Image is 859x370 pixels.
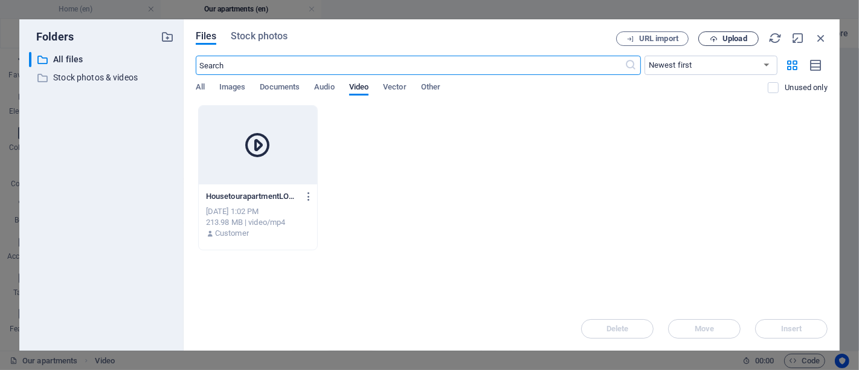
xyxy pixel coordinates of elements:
[196,29,217,44] span: Files
[231,29,288,44] span: Stock photos
[215,228,249,239] p: Customer
[698,31,759,46] button: Upload
[196,80,205,97] span: All
[421,80,440,97] span: Other
[314,80,334,97] span: Audio
[53,71,152,85] p: Stock photos & videos
[814,31,828,45] i: Close
[616,31,689,46] button: URL import
[29,70,174,85] div: Stock photos & videos
[791,31,805,45] i: Minimize
[349,80,368,97] span: Video
[206,206,310,217] div: [DATE] 1:02 PM
[206,217,310,228] div: 213.98 MB | video/mp4
[29,29,74,45] p: Folders
[383,80,407,97] span: Vector
[219,80,246,97] span: Images
[206,191,299,202] p: HousetourapartmentLOVESANLUCARHechoconClipchamp-sQO15hkyHkvAe0PRWqsRYw.mp4
[722,35,747,42] span: Upload
[785,82,828,93] p: Displays only files that are not in use on the website. Files added during this session can still...
[260,80,300,97] span: Documents
[53,53,152,67] p: All files
[768,31,782,45] i: Reload
[639,35,678,42] span: URL import
[196,56,625,75] input: Search
[29,52,31,67] div: ​
[161,30,174,44] i: Create new folder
